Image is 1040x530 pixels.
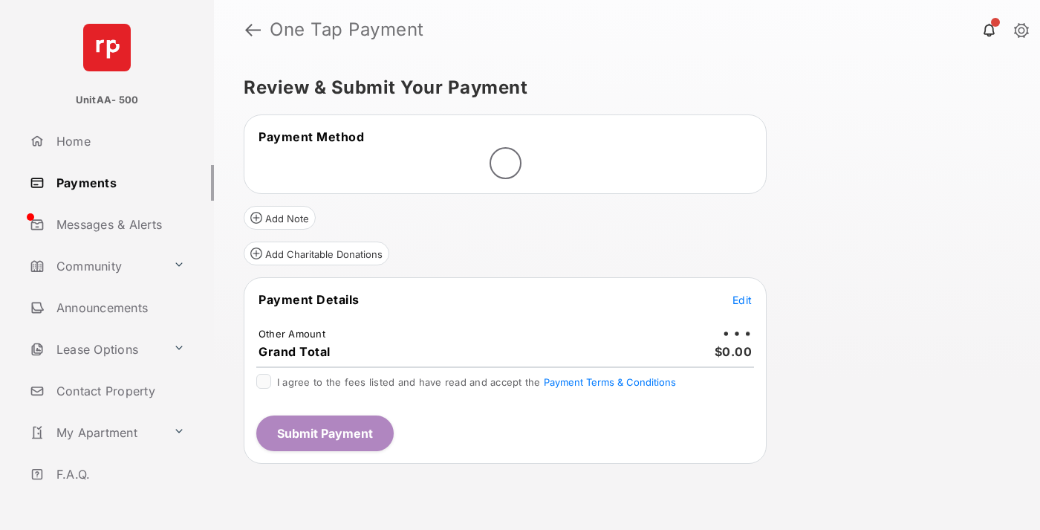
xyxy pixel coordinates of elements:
[259,292,360,307] span: Payment Details
[244,206,316,230] button: Add Note
[24,248,167,284] a: Community
[244,79,998,97] h5: Review & Submit Your Payment
[24,165,214,201] a: Payments
[24,415,167,450] a: My Apartment
[83,24,131,71] img: svg+xml;base64,PHN2ZyB4bWxucz0iaHR0cDovL3d3dy53My5vcmcvMjAwMC9zdmciIHdpZHRoPSI2NCIgaGVpZ2h0PSI2NC...
[24,332,167,367] a: Lease Options
[258,327,326,340] td: Other Amount
[24,290,214,326] a: Announcements
[732,292,752,307] button: Edit
[259,344,331,359] span: Grand Total
[256,416,394,451] button: Submit Payment
[24,373,214,409] a: Contact Property
[244,242,389,265] button: Add Charitable Donations
[76,93,139,108] p: UnitAA- 500
[24,123,214,159] a: Home
[732,294,752,306] span: Edit
[24,456,214,492] a: F.A.Q.
[259,129,364,144] span: Payment Method
[544,376,676,388] button: I agree to the fees listed and have read and accept the
[715,344,753,359] span: $0.00
[277,376,676,388] span: I agree to the fees listed and have read and accept the
[270,21,424,39] strong: One Tap Payment
[24,207,214,242] a: Messages & Alerts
